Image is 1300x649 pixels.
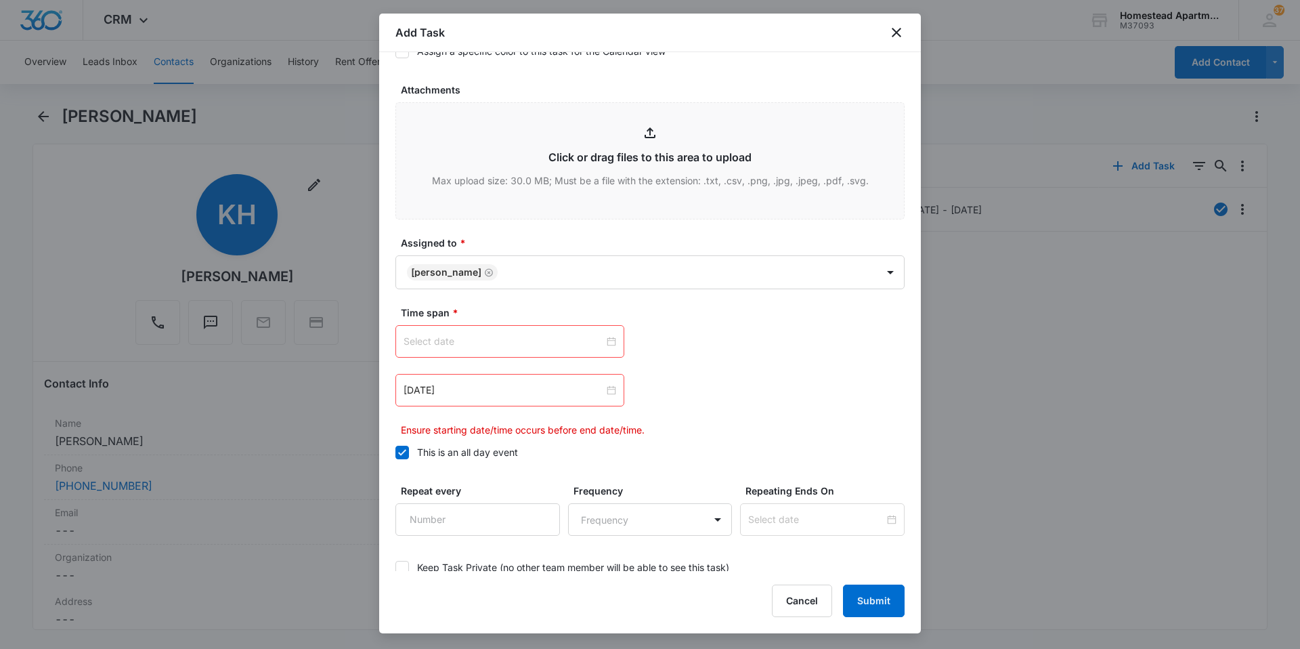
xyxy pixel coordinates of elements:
[395,24,445,41] h1: Add Task
[401,83,910,97] label: Attachments
[401,423,905,437] p: Ensure starting date/time occurs before end date/time.
[417,560,729,574] div: Keep Task Private (no other team member will be able to see this task)
[748,512,884,527] input: Select date
[772,585,832,617] button: Cancel
[401,306,910,320] label: Time span
[404,334,604,349] input: Select date
[401,236,910,250] label: Assigned to
[843,585,905,617] button: Submit
[888,24,905,41] button: close
[404,383,604,398] input: Feb 20, 2023
[401,484,565,498] label: Repeat every
[573,484,738,498] label: Frequency
[481,268,494,277] div: Remove Carlos Fierro
[395,503,560,536] input: Number
[411,268,481,277] div: [PERSON_NAME]
[417,445,518,459] div: This is an all day event
[745,484,910,498] label: Repeating Ends On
